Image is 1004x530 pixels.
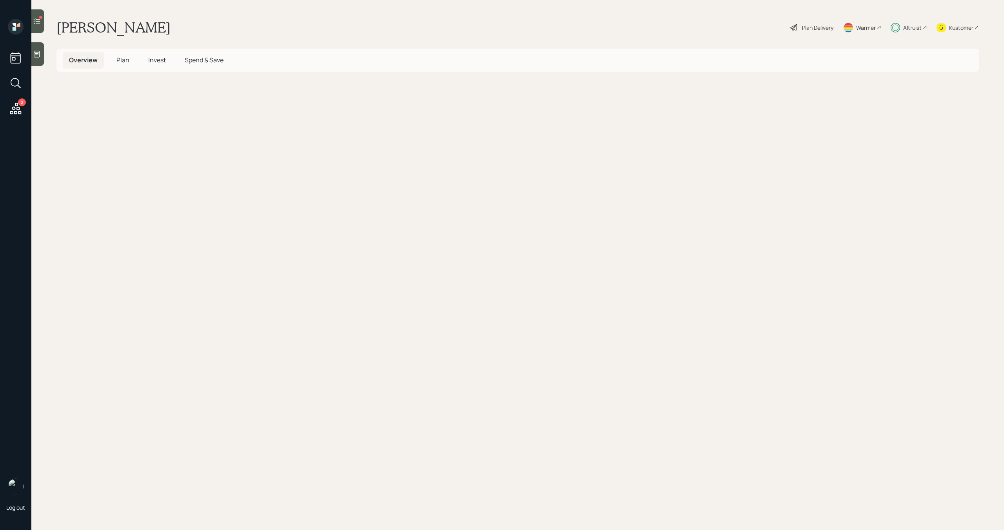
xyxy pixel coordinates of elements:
span: Spend & Save [185,56,224,64]
div: Kustomer [949,24,973,32]
span: Plan [116,56,129,64]
div: Plan Delivery [802,24,833,32]
img: michael-russo-headshot.png [8,479,24,494]
div: Warmer [856,24,876,32]
div: Altruist [903,24,922,32]
span: Invest [148,56,166,64]
span: Overview [69,56,98,64]
div: Log out [6,504,25,511]
h1: [PERSON_NAME] [56,19,171,36]
div: 2 [18,98,26,106]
